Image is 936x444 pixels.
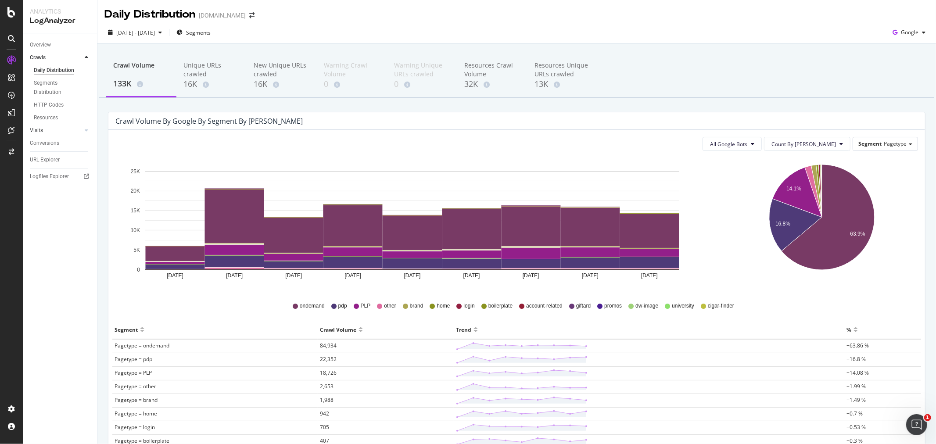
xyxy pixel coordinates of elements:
text: 15K [131,208,140,214]
span: login [463,302,474,310]
button: Google [889,25,929,39]
div: URL Explorer [30,155,60,165]
div: Crawls [30,53,46,62]
span: All Google Bots [710,140,747,148]
span: Pagetype = other [115,383,156,390]
span: home [437,302,450,310]
span: 1,988 [320,396,334,404]
div: Crawl Volume [320,322,356,337]
span: Pagetype = brand [115,396,158,404]
span: +0.7 % [846,410,863,417]
span: +1.99 % [846,383,866,390]
div: 13K [534,79,591,90]
span: 84,934 [320,342,337,349]
text: [DATE] [226,272,243,279]
div: New Unique URLs crawled [254,61,310,79]
iframe: Intercom live chat [906,414,927,435]
div: Resources Crawl Volume [464,61,520,79]
text: [DATE] [167,272,183,279]
div: arrow-right-arrow-left [249,12,255,18]
div: LogAnalyzer [30,16,90,26]
span: account-related [526,302,563,310]
div: Crawl Volume by google by Segment by [PERSON_NAME] [115,117,303,125]
a: Visits [30,126,82,135]
span: ondemand [300,302,325,310]
div: 133K [113,78,169,90]
div: Trend [456,322,471,337]
div: Daily Distribution [104,7,195,22]
div: Visits [30,126,43,135]
div: 16K [254,79,310,90]
span: PLP [361,302,371,310]
span: other [384,302,396,310]
div: Unique URLs crawled [183,61,240,79]
text: 16.8% [775,221,790,227]
a: URL Explorer [30,155,91,165]
span: +1.49 % [846,396,866,404]
span: 1 [924,414,931,421]
span: promos [604,302,622,310]
span: pdp [338,302,347,310]
span: cigar-finder [708,302,734,310]
span: Segments [186,29,211,36]
div: Segments Distribution [34,79,82,97]
button: Segments [173,25,214,39]
span: +0.53 % [846,423,866,431]
span: Pagetype = ondemand [115,342,169,349]
div: % [846,322,851,337]
div: Warning Unique URLs crawled [394,61,450,79]
a: Daily Distribution [34,66,91,75]
span: +14.08 % [846,369,869,376]
span: 22,352 [320,355,337,363]
span: [DATE] - [DATE] [116,29,155,36]
span: boilerplate [488,302,513,310]
a: Conversions [30,139,91,148]
span: +16.8 % [846,355,866,363]
span: Pagetype = home [115,410,157,417]
div: HTTP Codes [34,100,64,110]
span: brand [410,302,423,310]
span: Pagetype = PLP [115,369,152,376]
div: A chart. [727,158,916,290]
div: 0 [324,79,380,90]
a: Logfiles Explorer [30,172,91,181]
div: Overview [30,40,51,50]
span: Pagetype = login [115,423,155,431]
span: Segment [858,140,882,147]
span: giftard [576,302,591,310]
a: Crawls [30,53,82,62]
span: Google [901,29,918,36]
div: 0 [394,79,450,90]
text: 5K [133,247,140,253]
div: Warning Crawl Volume [324,61,380,79]
text: 10K [131,227,140,233]
div: 32K [464,79,520,90]
div: [DOMAIN_NAME] [199,11,246,20]
span: Pagetype [884,140,907,147]
div: Analytics [30,7,90,16]
span: 18,726 [320,369,337,376]
text: 63.9% [850,231,865,237]
text: [DATE] [523,272,539,279]
text: [DATE] [463,272,480,279]
div: 16K [183,79,240,90]
span: 705 [320,423,329,431]
text: [DATE] [641,272,658,279]
span: +63.86 % [846,342,869,349]
a: Overview [30,40,91,50]
div: Resources Unique URLs crawled [534,61,591,79]
text: [DATE] [344,272,361,279]
text: 14.1% [786,186,801,192]
div: Crawl Volume [113,61,169,78]
a: Resources [34,113,91,122]
span: dw-image [635,302,658,310]
span: Count By Day [771,140,836,148]
span: Pagetype = pdp [115,355,152,363]
text: 0 [137,267,140,273]
svg: A chart. [115,158,709,290]
div: Segment [115,322,138,337]
button: Count By [PERSON_NAME] [764,137,850,151]
div: Resources [34,113,58,122]
a: Segments Distribution [34,79,91,97]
